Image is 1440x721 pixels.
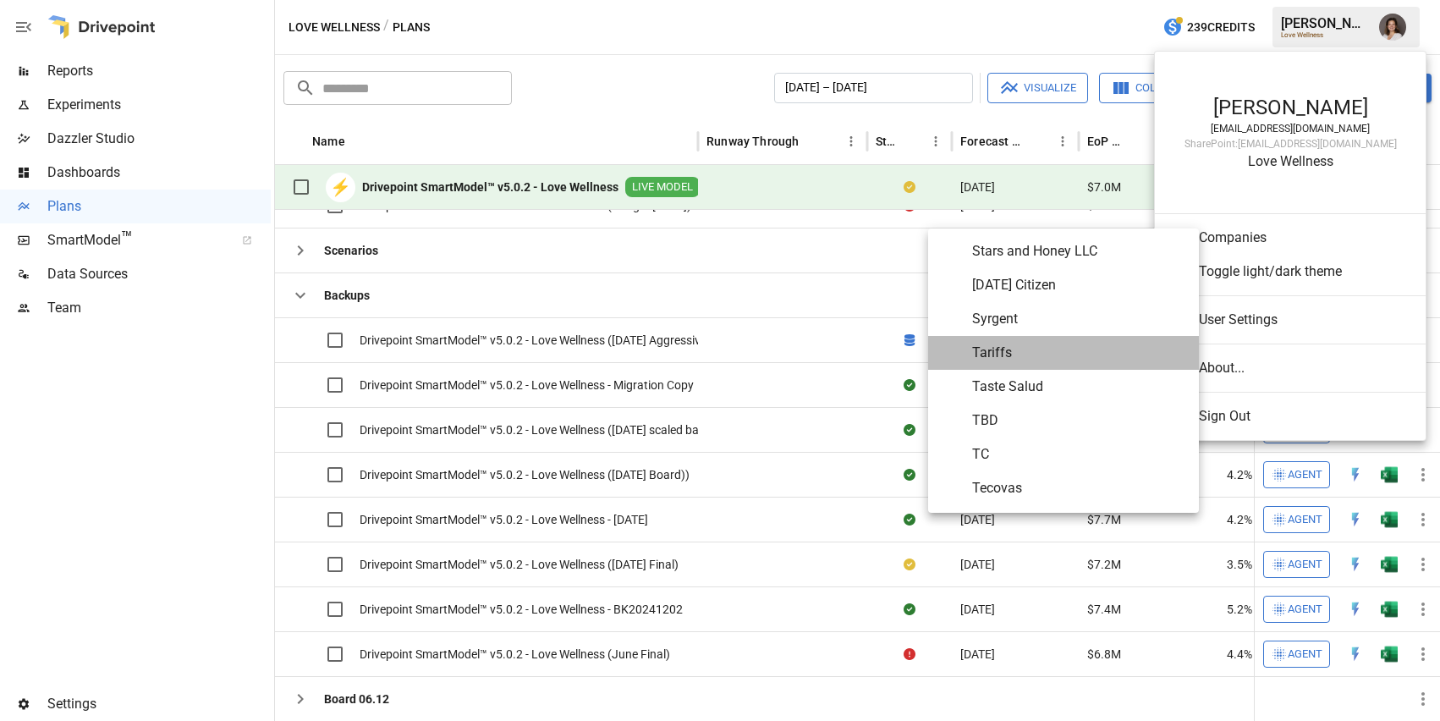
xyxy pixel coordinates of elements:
[1199,310,1412,330] span: User Settings
[972,444,1185,465] span: TC
[1172,96,1409,119] div: [PERSON_NAME]
[972,377,1185,397] span: Taste Salud
[972,275,1185,295] span: [DATE] Citizen
[1199,228,1412,248] span: Companies
[972,478,1185,498] span: Tecovas
[1199,358,1412,378] span: About...
[972,410,1185,431] span: TBD
[1199,406,1412,427] span: Sign Out
[1172,123,1409,135] div: [EMAIL_ADDRESS][DOMAIN_NAME]
[972,309,1185,329] span: Syrgent
[1199,261,1412,282] span: Toggle light/dark theme
[972,343,1185,363] span: Tariffs
[1172,153,1409,169] div: Love Wellness
[1172,138,1409,150] div: SharePoint: [EMAIL_ADDRESS][DOMAIN_NAME]
[972,241,1185,261] span: Stars and Honey LLC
